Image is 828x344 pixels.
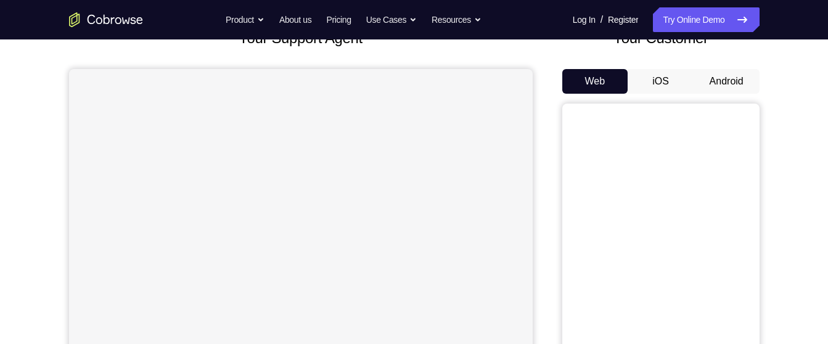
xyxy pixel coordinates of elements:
[608,7,638,32] a: Register
[226,7,264,32] button: Product
[432,7,482,32] button: Resources
[601,12,603,27] span: /
[628,69,694,94] button: iOS
[694,69,760,94] button: Android
[69,12,143,27] a: Go to the home page
[279,7,311,32] a: About us
[562,69,628,94] button: Web
[653,7,759,32] a: Try Online Demo
[366,7,417,32] button: Use Cases
[573,7,596,32] a: Log In
[326,7,351,32] a: Pricing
